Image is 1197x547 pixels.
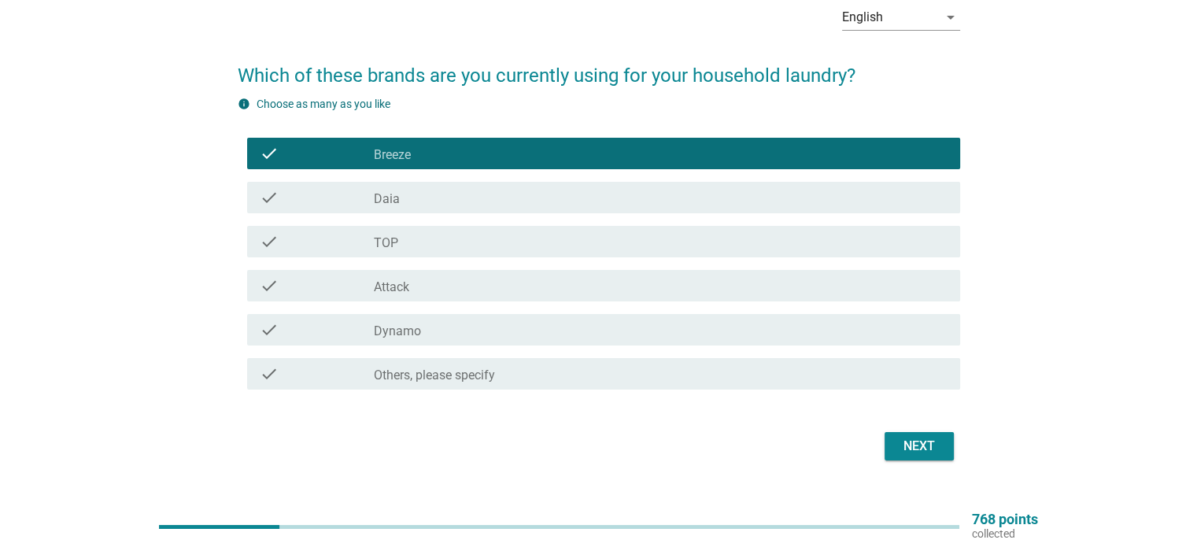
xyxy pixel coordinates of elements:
i: check [260,188,279,207]
label: Dynamo [374,323,421,339]
label: Breeze [374,147,411,163]
i: check [260,320,279,339]
i: arrow_drop_down [941,8,960,27]
i: check [260,232,279,251]
button: Next [885,432,954,460]
label: TOP [374,235,398,251]
i: check [260,276,279,295]
div: English [842,10,883,24]
h2: Which of these brands are you currently using for your household laundry? [238,46,960,90]
label: Daia [374,191,400,207]
i: info [238,98,250,110]
label: Attack [374,279,409,295]
div: Next [897,437,941,456]
label: Others, please specify [374,368,495,383]
p: collected [972,527,1038,541]
i: check [260,364,279,383]
label: Choose as many as you like [257,98,390,110]
p: 768 points [972,512,1038,527]
i: check [260,144,279,163]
